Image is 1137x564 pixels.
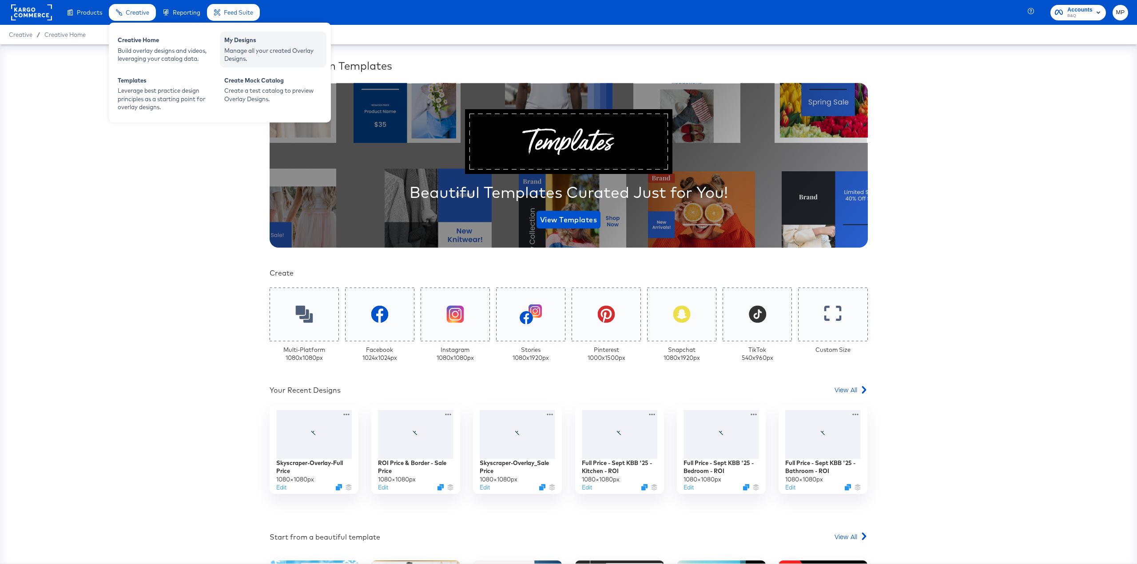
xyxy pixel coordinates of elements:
a: Creative Home [44,31,86,38]
div: Your Recent Designs [270,385,341,395]
button: Edit [582,483,592,492]
span: View All [835,385,857,394]
div: Custom Size [815,346,851,354]
button: View Templates [537,211,600,229]
span: B&Q [1067,12,1093,20]
button: Edit [785,483,795,492]
div: Skyscraper-Overlay-Full Price1080×1080pxEditDuplicate [270,405,358,494]
div: Instagram 1080 x 1080 px [437,346,474,362]
div: Full Price - Sept KBB '25 - Bathroom - ROI1080×1080pxEditDuplicate [779,405,867,494]
button: Edit [276,483,286,492]
span: Feed Suite [224,9,253,16]
div: TikTok 540 x 960 px [742,346,773,362]
span: Creative [9,31,32,38]
div: Full Price - Sept KBB '25 - Kitchen - ROI1080×1080pxEditDuplicate [575,405,664,494]
div: 1080 × 1080 px [684,475,721,484]
div: Full Price - Sept KBB '25 - Bedroom - ROI [684,459,759,475]
button: Edit [480,483,490,492]
a: View All [835,385,868,398]
div: 1080 × 1080 px [378,475,416,484]
svg: Duplicate [845,484,851,490]
div: Pinterest 1000 x 1500 px [588,346,625,362]
div: Full Price - Sept KBB '25 - Bathroom - ROI [785,459,861,475]
div: Skyscraper-Overlay_Sale Price [480,459,555,475]
div: 1080 × 1080 px [480,475,517,484]
div: Full Price - Sept KBB '25 - Kitchen - ROI [582,459,657,475]
svg: Duplicate [641,484,648,490]
div: Skyscraper-Overlay-Full Price [276,459,352,475]
div: 1080 × 1080 px [582,475,620,484]
svg: Duplicate [437,484,444,490]
div: Facebook 1024 x 1024 px [362,346,397,362]
div: ROI Price & Border - Sale Price1080×1080pxEditDuplicate [371,405,460,494]
div: Multi-Platform 1080 x 1080 px [283,346,325,362]
span: Reporting [173,9,200,16]
div: Full Price - Sept KBB '25 - Bedroom - ROI1080×1080pxEditDuplicate [677,405,766,494]
span: View Templates [540,213,597,226]
button: AccountsB&Q [1050,5,1106,20]
span: Accounts [1067,5,1093,15]
div: Beautiful Templates Curated Just for You! [409,181,728,203]
div: Snapchat 1080 x 1920 px [664,346,700,362]
div: Create [270,268,868,278]
span: / [32,31,44,38]
div: Stories 1080 x 1920 px [513,346,549,362]
a: View All [835,532,868,545]
button: Edit [684,483,694,492]
span: View All [835,532,857,541]
div: ROI Price & Border - Sale Price [378,459,453,475]
div: Skyscraper-Overlay_Sale Price1080×1080pxEditDuplicate [473,405,562,494]
div: 1080 × 1080 px [276,475,314,484]
span: Creative [126,9,149,16]
span: Products [77,9,102,16]
div: Your Custom Templates [270,58,868,73]
div: 1080 × 1080 px [785,475,823,484]
button: Edit [378,483,388,492]
svg: Duplicate [743,484,749,490]
span: MP [1116,8,1125,18]
button: MP [1113,5,1128,20]
svg: Duplicate [539,484,545,490]
svg: Duplicate [336,484,342,490]
div: Start from a beautiful template [270,532,380,542]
